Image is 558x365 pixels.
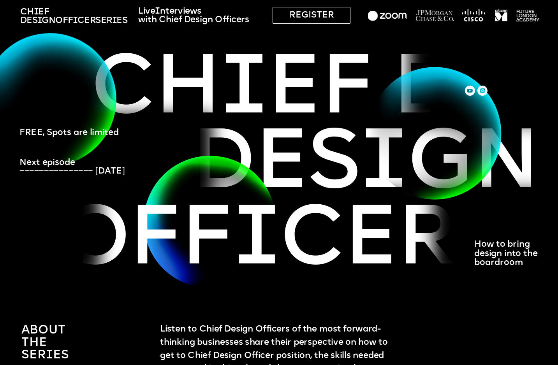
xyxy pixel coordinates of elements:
span: About [21,325,65,336]
span: with Chief Design Officers [138,16,249,24]
span: Ch ef Des gn Ser es [20,8,127,25]
img: image-77b07e5f-1a33-4e60-af85-fd8ed3614c1c.png [462,9,484,21]
span: i [37,17,42,25]
img: image-44c01d3f-c830-49c1-a494-b22ee944ced5.png [368,11,407,21]
span: FREE, Spots are limited [19,128,119,137]
span: i [33,8,38,16]
img: image-5834adbb-306c-460e-a5c8-d384bcc8ec54.png [511,2,544,30]
span: the [21,337,47,348]
span: ser es [21,350,69,361]
span: Next episode ––––––––––––––– [DATE] [19,158,125,176]
span: In [155,7,166,16]
span: i [183,7,185,16]
span: Live terv ews [138,7,201,16]
span: i [220,50,267,133]
span: i [112,17,116,25]
span: Officer [55,17,95,25]
img: image-28eedda7-2348-461d-86bf-e0a00ce57977.png [416,9,454,22]
img: image-02a45289-aeb7-4f6d-a718-c81e3a740def.webp [366,65,503,202]
span: i [359,125,407,208]
span: i [232,201,280,284]
img: image-366e81cd-0b23-4f56-b5b0-3f442bc72bda.webp [142,153,278,290]
span: How to bring design into the boardroom [474,240,540,267]
img: image-98e285c0-c86e-4d2b-a234-49fe345cfac8.png [494,8,509,23]
span: i [46,350,53,361]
